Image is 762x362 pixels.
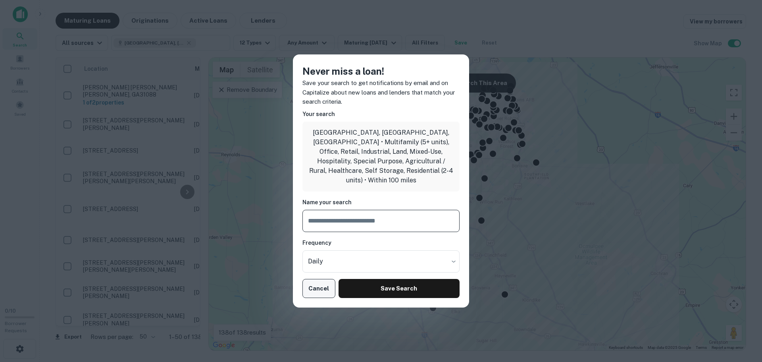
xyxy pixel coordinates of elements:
[302,78,460,106] p: Save your search to get notifications by email and on Capitalize about new loans and lenders that...
[302,198,460,207] h6: Name your search
[302,279,335,298] button: Cancel
[339,279,460,298] button: Save Search
[302,238,460,247] h6: Frequency
[302,250,460,273] div: Without label
[302,64,460,78] h4: Never miss a loan!
[309,128,453,185] p: [GEOGRAPHIC_DATA], [GEOGRAPHIC_DATA], [GEOGRAPHIC_DATA] • Multifamily (5+ units), Office, Retail,...
[722,273,762,311] iframe: Chat Widget
[302,110,460,118] h6: Your search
